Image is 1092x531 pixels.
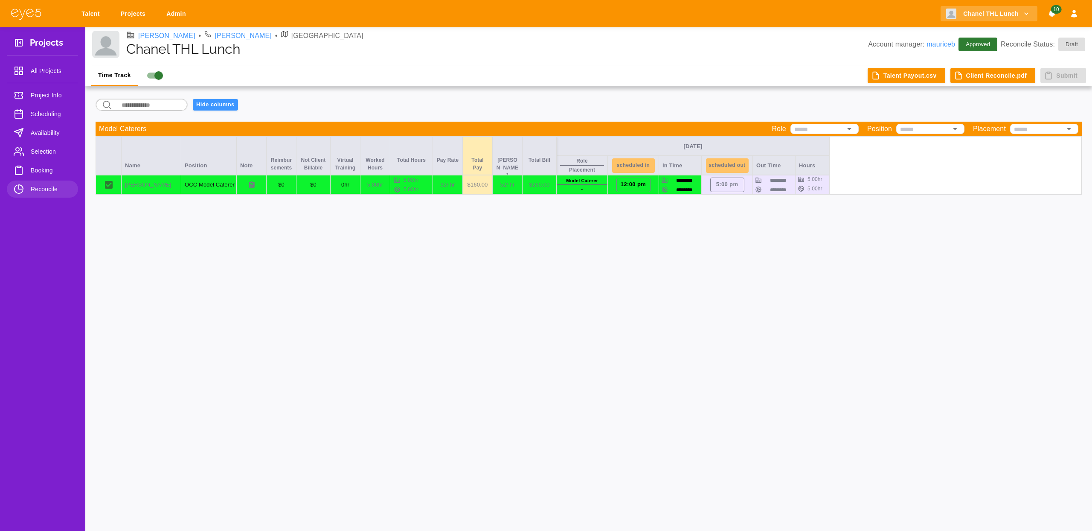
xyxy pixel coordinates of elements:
[394,156,429,164] p: Total Hours
[334,156,357,172] p: Virtual Training
[7,87,78,104] a: Project Info
[941,6,1037,22] button: Chanel THL Lunch
[7,105,78,123] a: Scheduling
[76,6,108,22] a: Talent
[1044,6,1060,22] button: Notifications
[31,66,71,76] span: All Projects
[181,137,237,175] div: Position
[291,31,363,41] p: [GEOGRAPHIC_DATA]
[973,124,1006,134] p: Placement
[1063,123,1075,135] button: Open
[300,181,327,189] p: $ 0
[125,181,177,189] p: [PERSON_NAME]
[10,8,42,20] img: eye5
[616,178,651,192] button: 12:00 PM
[199,31,201,41] li: •
[404,176,418,184] p: 5.00 hr
[949,123,961,135] button: Open
[300,156,327,172] p: Not Client Billable
[1051,5,1061,14] span: 10
[843,123,855,135] button: Open
[868,68,945,84] button: Talent Payout.csv
[753,156,796,175] div: Out Time
[99,124,146,134] p: Model Caterers
[526,181,553,189] p: $ 260.00
[560,143,826,150] div: [DATE]
[961,40,995,49] span: Approved
[807,185,822,193] p: 5.00 hr
[581,185,583,193] p: -
[138,31,195,41] a: [PERSON_NAME]
[185,181,233,189] p: OCC Model Caterer
[466,181,489,189] p: $ 160.00
[364,156,386,172] p: Worked Hours
[710,178,744,192] button: 5:00 PM
[7,143,78,160] a: Selection
[31,184,71,194] span: Reconcile
[115,6,154,22] a: Projects
[576,157,587,165] p: Role
[122,137,181,175] div: Name
[92,31,119,58] img: Client logo
[161,6,195,22] a: Admin
[1001,38,1085,51] p: Reconcile Status:
[270,156,293,172] p: Reimbursements
[946,9,956,19] img: Client logo
[334,181,357,189] p: 0 hr
[7,124,78,141] a: Availability
[31,109,71,119] span: Scheduling
[91,65,138,86] button: Time Track
[926,41,955,48] a: mauriceb
[436,181,459,189] p: 32 / hr
[215,31,272,41] a: [PERSON_NAME]
[237,137,267,175] div: Note
[566,177,598,184] p: Model Caterer
[404,186,418,193] p: 5.00 hr
[659,156,702,175] div: In Time
[526,156,553,164] p: Total Bill
[868,39,955,50] p: Account manager:
[31,90,71,100] span: Project Info
[496,156,519,175] p: [PERSON_NAME]
[436,156,459,164] p: Pay Rate
[772,124,786,134] p: Role
[706,158,749,173] button: Scheduled Out
[496,181,519,189] p: 52 / hr
[612,158,655,173] button: Scheduled In
[7,181,78,198] a: Reconcile
[275,31,278,41] li: •
[364,181,386,189] p: 5.00 hr
[31,165,71,175] span: Booking
[807,175,822,183] p: 5.00 hr
[270,181,293,189] p: $ 0
[30,38,63,51] h3: Projects
[569,166,595,174] p: Placement
[31,128,71,138] span: Availability
[867,124,892,134] p: Position
[7,162,78,179] a: Booking
[7,62,78,79] a: All Projects
[126,41,868,57] h1: Chanel THL Lunch
[950,68,1036,84] button: Client Reconcile.pdf
[193,99,238,111] button: Hide columns
[466,156,489,172] p: Total Pay
[796,156,830,175] div: Hours
[31,146,71,157] span: Selection
[1060,40,1083,49] span: Draft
